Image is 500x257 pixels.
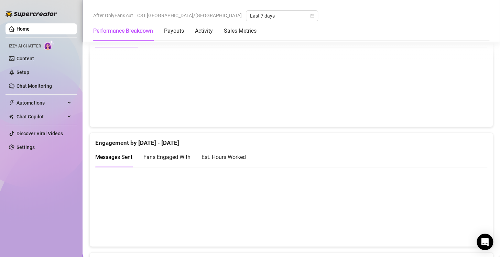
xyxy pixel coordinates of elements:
[310,14,314,18] span: calendar
[17,111,65,122] span: Chat Copilot
[143,154,191,160] span: Fans Engaged With
[9,43,41,50] span: Izzy AI Chatter
[17,69,29,75] a: Setup
[17,56,34,61] a: Content
[17,83,52,89] a: Chat Monitoring
[9,100,14,106] span: thunderbolt
[44,40,54,50] img: AI Chatter
[9,114,13,119] img: Chat Copilot
[93,27,153,35] div: Performance Breakdown
[17,144,35,150] a: Settings
[95,154,132,160] span: Messages Sent
[93,10,133,21] span: After OnlyFans cut
[95,133,487,148] div: Engagement by [DATE] - [DATE]
[17,131,63,136] a: Discover Viral Videos
[17,97,65,108] span: Automations
[195,27,213,35] div: Activity
[6,10,57,17] img: logo-BBDzfeDw.svg
[137,10,242,21] span: CST [GEOGRAPHIC_DATA]/[GEOGRAPHIC_DATA]
[17,26,30,32] a: Home
[250,11,314,21] span: Last 7 days
[202,153,246,161] div: Est. Hours Worked
[477,234,493,250] div: Open Intercom Messenger
[224,27,257,35] div: Sales Metrics
[164,27,184,35] div: Payouts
